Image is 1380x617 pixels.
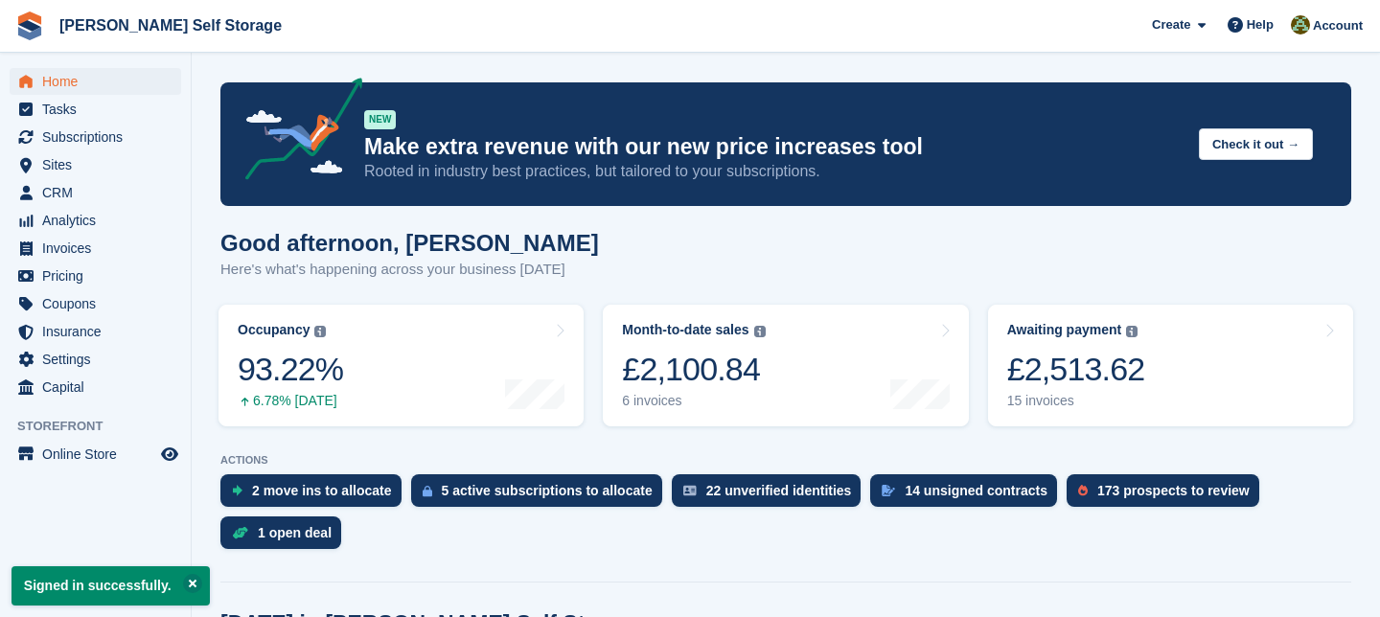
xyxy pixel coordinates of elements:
span: CRM [42,179,157,206]
span: Settings [42,346,157,373]
h1: Good afternoon, [PERSON_NAME] [220,230,599,256]
img: icon-info-grey-7440780725fd019a000dd9b08b2336e03edf1995a4989e88bcd33f0948082b44.svg [754,326,766,337]
a: Preview store [158,443,181,466]
a: menu [10,179,181,206]
p: Signed in successfully. [11,566,210,606]
a: menu [10,441,181,468]
div: Awaiting payment [1007,322,1122,338]
a: menu [10,151,181,178]
a: [PERSON_NAME] Self Storage [52,10,289,41]
a: menu [10,124,181,150]
div: 93.22% [238,350,343,389]
a: menu [10,374,181,400]
div: 14 unsigned contracts [905,483,1047,498]
div: 2 move ins to allocate [252,483,392,498]
div: 6.78% [DATE] [238,393,343,409]
a: menu [10,96,181,123]
img: active_subscription_to_allocate_icon-d502201f5373d7db506a760aba3b589e785aa758c864c3986d89f69b8ff3... [423,485,432,497]
span: Help [1247,15,1274,34]
div: 5 active subscriptions to allocate [442,483,653,498]
a: 5 active subscriptions to allocate [411,474,672,516]
img: Karl [1291,15,1310,34]
span: Home [42,68,157,95]
span: Create [1152,15,1190,34]
img: icon-info-grey-7440780725fd019a000dd9b08b2336e03edf1995a4989e88bcd33f0948082b44.svg [1126,326,1138,337]
span: Online Store [42,441,157,468]
img: move_ins_to_allocate_icon-fdf77a2bb77ea45bf5b3d319d69a93e2d87916cf1d5bf7949dd705db3b84f3ca.svg [232,485,242,496]
div: NEW [364,110,396,129]
span: Subscriptions [42,124,157,150]
a: menu [10,346,181,373]
span: Invoices [42,235,157,262]
a: menu [10,263,181,289]
div: 22 unverified identities [706,483,852,498]
p: Make extra revenue with our new price increases tool [364,133,1184,161]
div: £2,100.84 [622,350,765,389]
img: contract_signature_icon-13c848040528278c33f63329250d36e43548de30e8caae1d1a13099fd9432cc5.svg [882,485,895,496]
button: Check it out → [1199,128,1313,160]
a: 22 unverified identities [672,474,871,516]
span: Insurance [42,318,157,345]
img: icon-info-grey-7440780725fd019a000dd9b08b2336e03edf1995a4989e88bcd33f0948082b44.svg [314,326,326,337]
img: deal-1b604bf984904fb50ccaf53a9ad4b4a5d6e5aea283cecdc64d6e3604feb123c2.svg [232,526,248,539]
a: Month-to-date sales £2,100.84 6 invoices [603,305,968,426]
div: 1 open deal [258,525,332,540]
a: menu [10,68,181,95]
p: Here's what's happening across your business [DATE] [220,259,599,281]
a: menu [10,318,181,345]
img: stora-icon-8386f47178a22dfd0bd8f6a31ec36ba5ce8667c1dd55bd0f319d3a0aa187defe.svg [15,11,44,40]
p: ACTIONS [220,454,1351,467]
a: menu [10,290,181,317]
a: Occupancy 93.22% 6.78% [DATE] [218,305,584,426]
div: £2,513.62 [1007,350,1145,389]
span: Tasks [42,96,157,123]
div: 173 prospects to review [1097,483,1250,498]
a: 2 move ins to allocate [220,474,411,516]
p: Rooted in industry best practices, but tailored to your subscriptions. [364,161,1184,182]
img: prospect-51fa495bee0391a8d652442698ab0144808aea92771e9ea1ae160a38d050c398.svg [1078,485,1088,496]
img: verify_identity-adf6edd0f0f0b5bbfe63781bf79b02c33cf7c696d77639b501bdc392416b5a36.svg [683,485,697,496]
span: Pricing [42,263,157,289]
a: 1 open deal [220,516,351,559]
span: Analytics [42,207,157,234]
span: Coupons [42,290,157,317]
span: Storefront [17,417,191,436]
div: Month-to-date sales [622,322,748,338]
span: Sites [42,151,157,178]
span: Capital [42,374,157,400]
div: 15 invoices [1007,393,1145,409]
div: Occupancy [238,322,310,338]
a: 173 prospects to review [1067,474,1269,516]
a: menu [10,207,181,234]
div: 6 invoices [622,393,765,409]
a: Awaiting payment £2,513.62 15 invoices [988,305,1353,426]
span: Account [1313,16,1363,35]
a: 14 unsigned contracts [870,474,1067,516]
a: menu [10,235,181,262]
img: price-adjustments-announcement-icon-8257ccfd72463d97f412b2fc003d46551f7dbcb40ab6d574587a9cd5c0d94... [229,78,363,187]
